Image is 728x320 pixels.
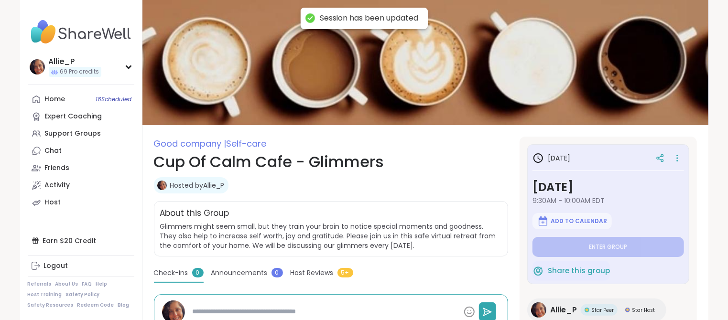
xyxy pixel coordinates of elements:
[45,198,61,207] div: Host
[28,177,134,194] a: Activity
[96,281,108,288] a: Help
[291,268,334,278] span: Host Reviews
[45,129,101,139] div: Support Groups
[591,307,614,314] span: Star Peer
[28,194,134,211] a: Host
[118,302,130,309] a: Blog
[532,196,684,205] span: 9:30AM - 10:00AM EDT
[49,56,101,67] div: Allie_P
[589,243,627,251] span: Enter group
[77,302,114,309] a: Redeem Code
[28,232,134,249] div: Earn $20 Credit
[532,261,610,281] button: Share this group
[28,91,134,108] a: Home16Scheduled
[532,265,544,277] img: ShareWell Logomark
[45,112,102,121] div: Expert Coaching
[320,13,418,23] div: Session has been updated
[66,291,100,298] a: Safety Policy
[154,138,227,149] span: Good company |
[82,281,92,288] a: FAQ
[632,307,655,314] span: Star Host
[211,268,268,278] span: Announcements
[45,95,65,104] div: Home
[45,146,62,156] div: Chat
[272,268,283,277] span: 0
[532,213,612,229] button: Add to Calendar
[170,181,225,190] a: Hosted byAllie_P
[28,291,62,298] a: Host Training
[192,268,204,277] span: 0
[532,152,570,164] h3: [DATE]
[337,268,353,277] span: 5+
[227,138,267,149] span: Self-care
[532,237,684,257] button: Enter group
[30,59,45,75] img: Allie_P
[60,68,99,76] span: 69 Pro credits
[28,142,134,160] a: Chat
[551,217,607,225] span: Add to Calendar
[157,181,167,190] img: Allie_P
[45,181,70,190] div: Activity
[28,302,74,309] a: Safety Resources
[154,150,508,173] h1: Cup Of Calm Cafe - Glimmers
[160,207,229,220] h2: About this Group
[585,308,589,312] img: Star Peer
[45,163,70,173] div: Friends
[548,266,610,277] span: Share this group
[28,281,52,288] a: Referrals
[28,15,134,49] img: ShareWell Nav Logo
[28,108,134,125] a: Expert Coaching
[532,179,684,196] h3: [DATE]
[28,257,134,275] a: Logout
[537,215,549,227] img: ShareWell Logomark
[96,96,132,103] span: 16 Scheduled
[28,125,134,142] a: Support Groups
[44,261,68,271] div: Logout
[160,222,502,250] span: Glimmers might seem small, but they train your brain to notice special moments and goodness. They...
[550,304,577,316] span: Allie_P
[625,308,630,312] img: Star Host
[154,268,188,278] span: Check-ins
[28,160,134,177] a: Friends
[531,302,546,318] img: Allie_P
[55,281,78,288] a: About Us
